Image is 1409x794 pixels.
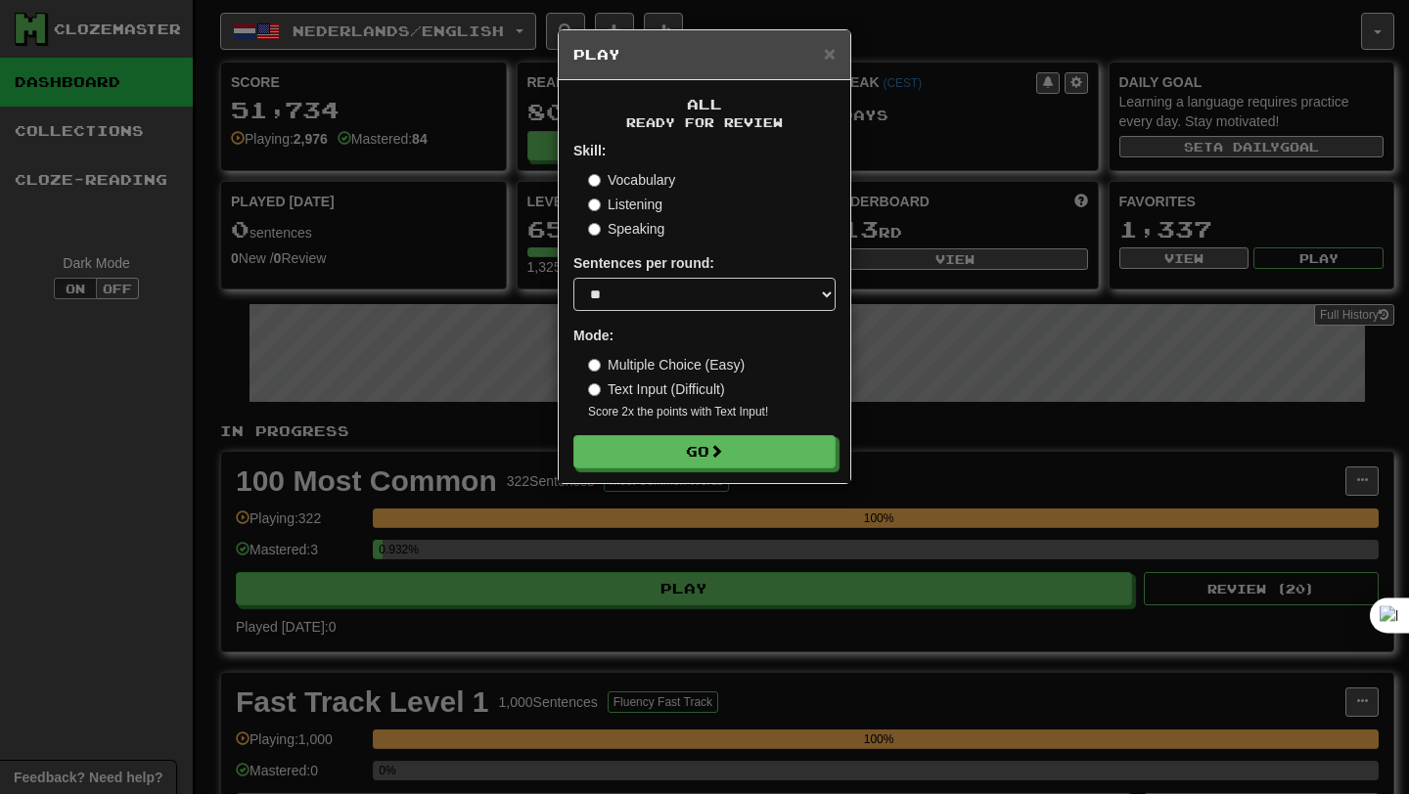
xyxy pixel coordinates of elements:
label: Multiple Choice (Easy) [588,355,745,375]
button: Go [573,435,836,468]
input: Vocabulary [588,174,601,187]
small: Score 2x the points with Text Input ! [588,404,836,420]
label: Vocabulary [588,170,675,190]
strong: Skill: [573,143,606,158]
input: Listening [588,198,601,211]
small: Ready for Review [573,114,836,131]
span: × [824,42,836,65]
label: Listening [588,195,662,214]
label: Sentences per round: [573,253,714,273]
input: Text Input (Difficult) [588,383,601,396]
input: Speaking [588,223,601,236]
h5: Play [573,45,836,65]
input: Multiple Choice (Easy) [588,359,601,372]
span: All [687,96,722,112]
strong: Mode: [573,328,614,343]
label: Text Input (Difficult) [588,379,725,399]
button: Close [824,43,836,64]
label: Speaking [588,219,664,239]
